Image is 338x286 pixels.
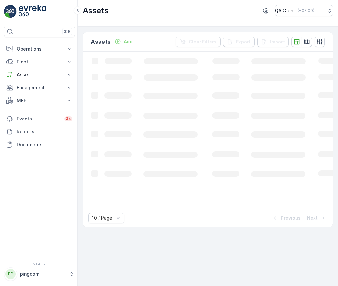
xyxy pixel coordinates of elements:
[281,215,301,221] p: Previous
[17,71,62,78] p: Asset
[4,267,75,281] button: PPpingdom
[4,81,75,94] button: Engagement
[223,37,255,47] button: Export
[5,269,16,279] div: PP
[4,112,75,125] a: Events34
[17,129,72,135] p: Reports
[66,116,71,121] p: 34
[4,125,75,138] a: Reports
[236,39,251,45] p: Export
[298,8,314,13] p: ( +03:00 )
[189,39,217,45] p: Clear Filters
[4,68,75,81] button: Asset
[17,97,62,104] p: MRF
[4,94,75,107] button: MRF
[4,55,75,68] button: Fleet
[17,46,62,52] p: Operations
[17,141,72,148] p: Documents
[91,37,111,46] p: Assets
[83,5,108,16] p: Assets
[275,5,333,16] button: QA Client(+03:00)
[275,7,295,14] p: QA Client
[307,215,318,221] p: Next
[4,43,75,55] button: Operations
[20,271,66,277] p: pingdom
[176,37,221,47] button: Clear Filters
[124,38,133,45] p: Add
[112,38,135,45] button: Add
[4,5,17,18] img: logo
[257,37,289,47] button: Import
[4,138,75,151] a: Documents
[4,262,75,266] span: v 1.49.2
[17,116,61,122] p: Events
[17,59,62,65] p: Fleet
[17,84,62,91] p: Engagement
[64,29,70,34] p: ⌘B
[19,5,46,18] img: logo_light-DOdMpM7g.png
[271,214,301,222] button: Previous
[306,214,327,222] button: Next
[270,39,285,45] p: Import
